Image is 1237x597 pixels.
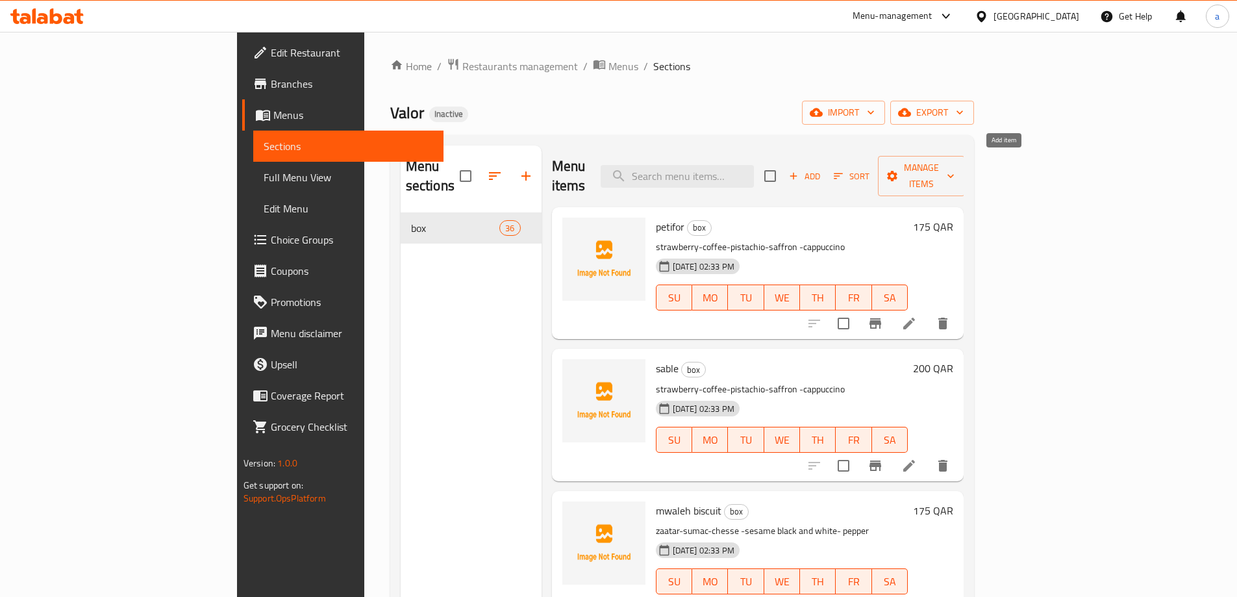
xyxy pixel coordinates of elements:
button: TU [728,568,764,594]
a: Upsell [242,349,444,380]
button: Add [784,166,825,186]
span: TH [805,431,831,450]
span: export [901,105,964,121]
div: Inactive [429,107,468,122]
span: Menu disclaimer [271,325,433,341]
span: Sections [264,138,433,154]
span: SA [877,572,903,591]
span: FR [841,431,866,450]
button: MO [692,427,728,453]
span: Coupons [271,263,433,279]
button: Manage items [878,156,965,196]
span: Sort items [825,166,878,186]
span: TH [805,572,831,591]
a: Restaurants management [447,58,578,75]
span: [DATE] 02:33 PM [668,260,740,273]
div: items [499,220,520,236]
span: MO [697,572,723,591]
span: FR [841,572,866,591]
span: Upsell [271,357,433,372]
div: [GEOGRAPHIC_DATA] [993,9,1079,23]
button: FR [836,285,871,311]
a: Choice Groups [242,224,444,255]
span: box [411,220,500,236]
a: Edit menu item [901,316,917,331]
a: Coupons [242,255,444,286]
span: import [812,105,875,121]
span: box [725,504,748,519]
p: zaatar-sumac-chesse -sesame black and white- pepper [656,523,908,539]
span: Select to update [830,310,857,337]
button: MO [692,285,728,311]
span: Sort [834,169,869,184]
h6: 200 QAR [913,359,953,377]
span: [DATE] 02:33 PM [668,403,740,415]
button: WE [764,285,800,311]
span: Promotions [271,294,433,310]
span: Select to update [830,452,857,479]
button: TH [800,285,836,311]
span: box [688,220,711,235]
button: import [802,101,885,125]
span: Grocery Checklist [271,419,433,435]
span: Menus [273,107,433,123]
button: FR [836,568,871,594]
h6: 175 QAR [913,218,953,236]
div: Menu-management [853,8,932,24]
button: FR [836,427,871,453]
button: TH [800,568,836,594]
span: 36 [500,222,519,235]
a: Sections [253,131,444,162]
button: delete [927,450,958,481]
span: SU [662,572,687,591]
span: Select section [756,162,784,190]
a: Menus [242,99,444,131]
span: Select all sections [452,162,479,190]
button: SU [656,285,692,311]
span: Manage items [888,160,955,192]
span: Branches [271,76,433,92]
button: SU [656,568,692,594]
button: Branch-specific-item [860,308,891,339]
a: Promotions [242,286,444,318]
button: Sort [831,166,873,186]
img: sable [562,359,645,442]
button: SA [872,285,908,311]
span: Full Menu View [264,170,433,185]
span: Choice Groups [271,232,433,248]
div: box [724,504,749,520]
span: box [682,362,705,377]
li: / [583,58,588,74]
span: petifor [656,217,684,236]
span: Version: [244,455,275,472]
button: WE [764,427,800,453]
button: TU [728,285,764,311]
input: search [601,165,754,188]
span: TU [733,431,758,450]
div: box36 [401,212,542,244]
button: export [890,101,974,125]
span: SA [877,431,903,450]
span: Add [787,169,822,184]
span: WE [769,288,795,307]
button: SA [872,427,908,453]
img: mwaleh biscuit [562,502,645,585]
span: SU [662,288,687,307]
a: Edit Menu [253,193,444,224]
span: sable [656,359,679,378]
a: Coverage Report [242,380,444,411]
a: Menus [593,58,638,75]
nav: Menu sections [401,207,542,249]
p: strawberry-coffee-pistachio-saffron -cappuccino [656,239,908,255]
button: TH [800,427,836,453]
li: / [643,58,648,74]
img: petifor [562,218,645,301]
div: box [681,362,706,377]
span: Coverage Report [271,388,433,403]
span: SA [877,288,903,307]
a: Support.OpsPlatform [244,490,326,507]
span: WE [769,572,795,591]
p: strawberry-coffee-pistachio-saffron -cappuccino [656,381,908,398]
a: Grocery Checklist [242,411,444,442]
span: Edit Restaurant [271,45,433,60]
